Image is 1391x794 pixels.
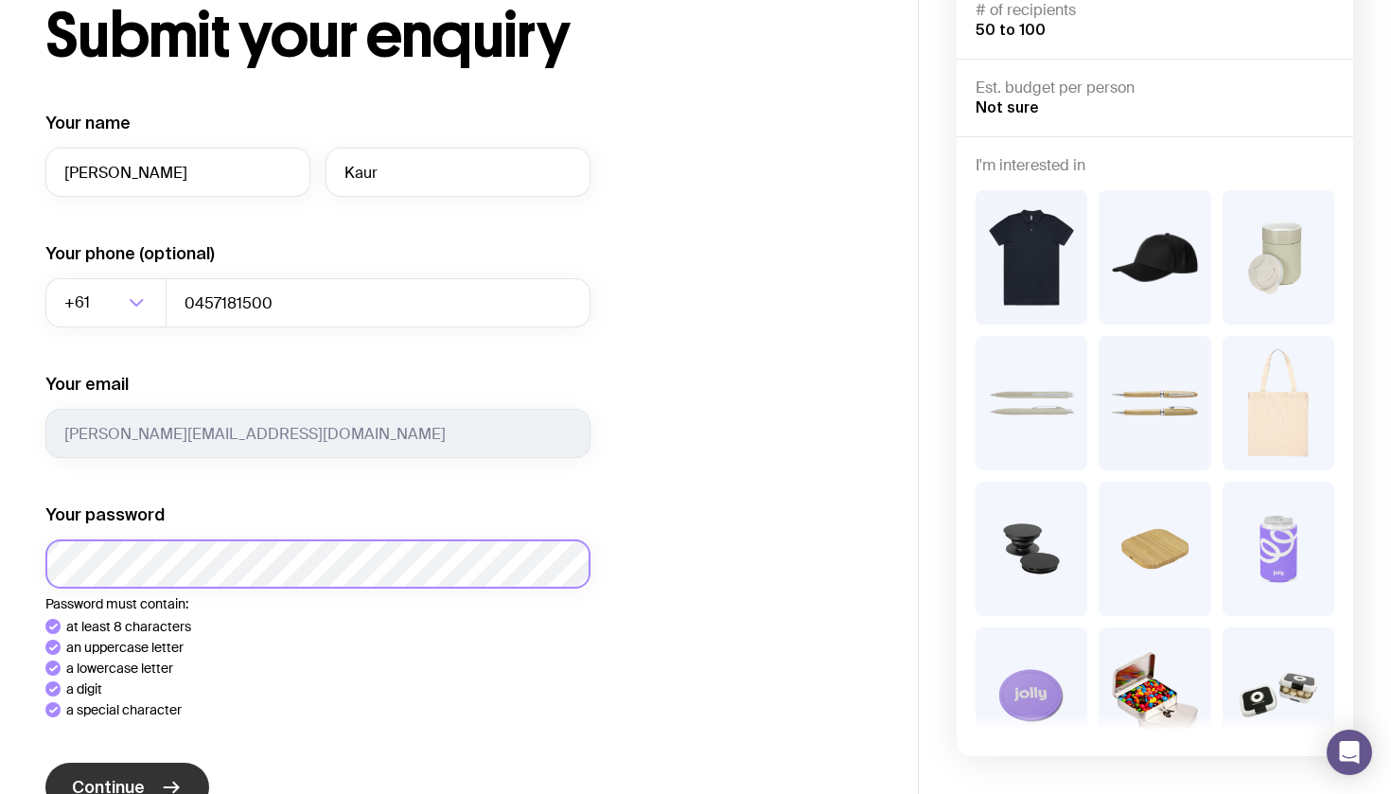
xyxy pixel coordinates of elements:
[66,702,182,717] p: a special character
[45,148,310,197] input: First name
[66,661,173,676] p: a lowercase letter
[45,373,129,396] label: Your email
[45,503,165,526] label: Your password
[45,112,131,134] label: Your name
[976,79,1334,97] h4: Est. budget per person
[94,278,123,327] input: Search for option
[66,619,191,634] p: at least 8 characters
[45,278,167,327] div: Search for option
[66,640,184,655] p: an uppercase letter
[326,148,590,197] input: Last name
[976,156,1334,175] h4: I'm interested in
[166,278,590,327] input: 0400123456
[976,1,1334,20] h4: # of recipients
[64,278,94,327] span: +61
[976,21,1046,38] span: 50 to 100
[45,596,590,611] p: Password must contain:
[45,6,681,66] h1: Submit your enquiry
[1327,730,1372,775] div: Open Intercom Messenger
[66,681,102,697] p: a digit
[45,409,590,458] input: you@email.com
[45,242,215,265] label: Your phone (optional)
[976,98,1039,115] span: Not sure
